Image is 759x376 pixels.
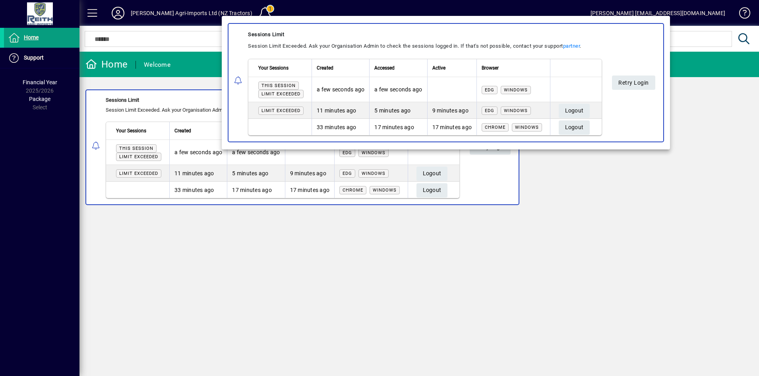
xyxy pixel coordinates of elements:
button: Retry Login [612,76,655,90]
span: Active [432,64,445,72]
td: 17 minutes ago [369,119,427,135]
span: Logout [565,121,584,134]
span: Windows [504,87,528,93]
span: Edg [485,108,494,113]
span: Your Sessions [258,64,288,72]
span: Logout [565,105,584,118]
td: 11 minutes ago [312,102,369,119]
td: a few seconds ago [369,77,427,102]
td: 33 minutes ago [312,119,369,135]
span: Retry Login [618,76,649,89]
span: Limit exceeded [261,91,300,97]
span: This session [261,83,296,88]
div: Session Limit Exceeded. Ask your Organisation Admin to check the sessions logged in. If that's no... [248,41,602,51]
span: Windows [515,125,539,130]
button: Logout [559,120,590,135]
span: Windows [504,108,528,113]
td: a few seconds ago [312,77,369,102]
a: partner [563,43,580,49]
span: Created [317,64,333,72]
td: 9 minutes ago [427,102,477,119]
span: Edg [485,87,494,93]
button: Logout [559,104,590,118]
app-alert-notification-menu-item: Sessions Limit [222,23,670,142]
span: Accessed [374,64,395,72]
td: 5 minutes ago [369,102,427,119]
div: Sessions Limit [248,30,602,39]
span: Chrome [485,125,505,130]
td: 17 minutes ago [427,119,477,135]
span: Limit exceeded [261,108,300,113]
span: Browser [482,64,499,72]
